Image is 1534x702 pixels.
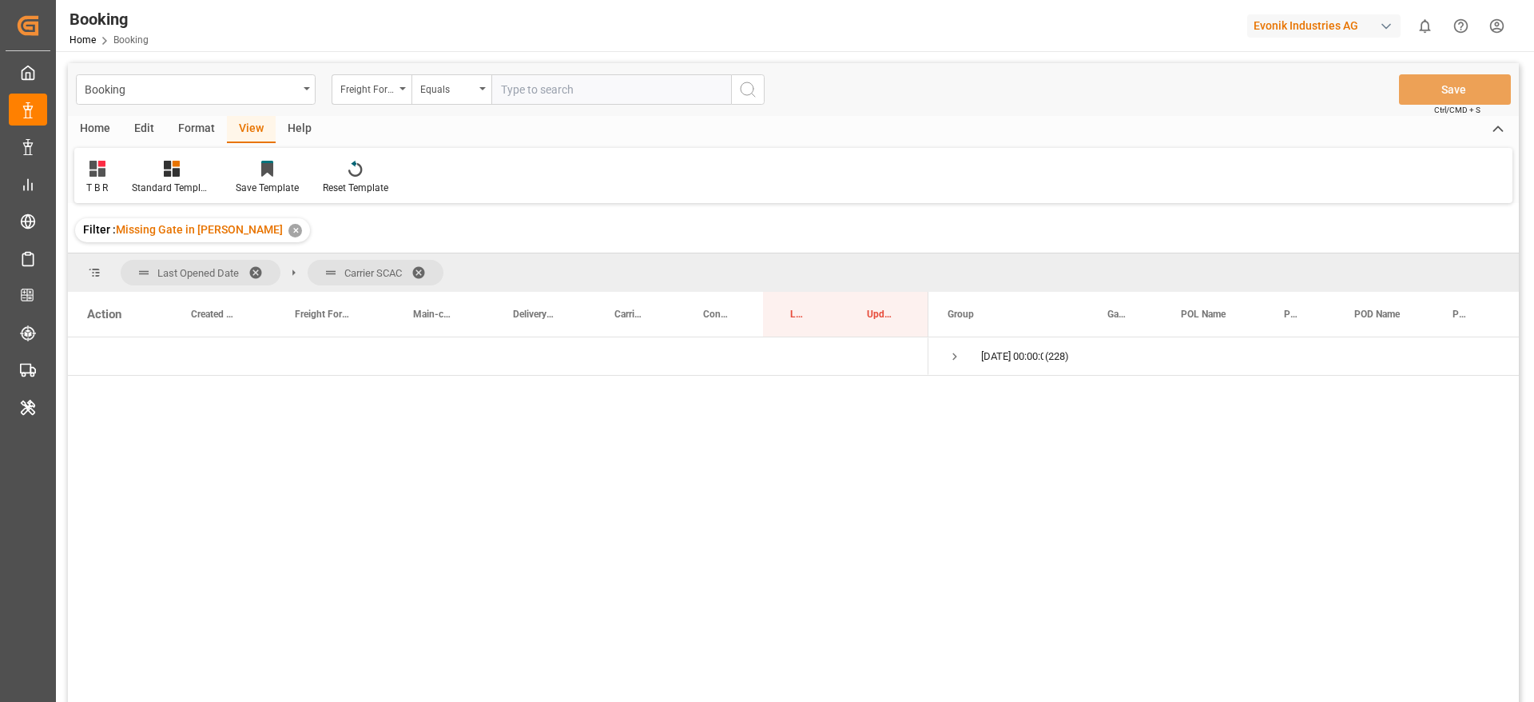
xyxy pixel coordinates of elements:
div: Home [68,116,122,143]
span: (228) [1045,338,1069,375]
div: Action [87,307,121,321]
span: Filter : [83,223,116,236]
button: show 0 new notifications [1407,8,1443,44]
span: POL Country [1284,309,1302,320]
span: Last Opened Date [157,267,239,279]
div: T B R [86,181,108,195]
div: Booking [70,7,149,31]
div: Edit [122,116,166,143]
button: open menu [76,74,316,105]
div: ✕ [288,224,302,237]
div: Equals [420,78,475,97]
a: Home [70,34,96,46]
button: open menu [332,74,411,105]
span: Ctrl/CMD + S [1434,104,1480,116]
span: Carrier SCAC [344,267,402,279]
span: Created At [191,309,234,320]
span: Group [948,309,974,320]
div: Freight Forwarder's Reference No. [340,78,395,97]
div: Standard Templates [132,181,212,195]
div: [DATE] 00:00:00 [981,338,1043,375]
div: Booking [85,78,298,98]
button: Help Center [1443,8,1479,44]
span: Carrier Booking No. [614,309,642,320]
span: Freight Forwarder's Reference No. [295,309,352,320]
span: POL Name [1181,309,1226,320]
input: Type to search [491,74,731,105]
span: Missing Gate in [PERSON_NAME] [116,223,283,236]
span: POD Country [1453,309,1471,320]
button: open menu [411,74,491,105]
span: Update Last Opened By [867,309,895,320]
div: Save Template [236,181,299,195]
div: Press SPACE to select this row. [68,337,928,376]
span: Gate In POL [1107,309,1128,320]
span: Delivery No. [513,309,554,320]
button: search button [731,74,765,105]
button: Evonik Industries AG [1247,10,1407,41]
div: Evonik Industries AG [1247,14,1401,38]
span: Main-carriage No. [413,309,452,320]
div: Help [276,116,324,143]
div: View [227,116,276,143]
button: Save [1399,74,1511,105]
div: Format [166,116,227,143]
span: Container No. [703,309,729,320]
span: Last Opened By [790,309,806,320]
span: POD Name [1354,309,1400,320]
div: Reset Template [323,181,388,195]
